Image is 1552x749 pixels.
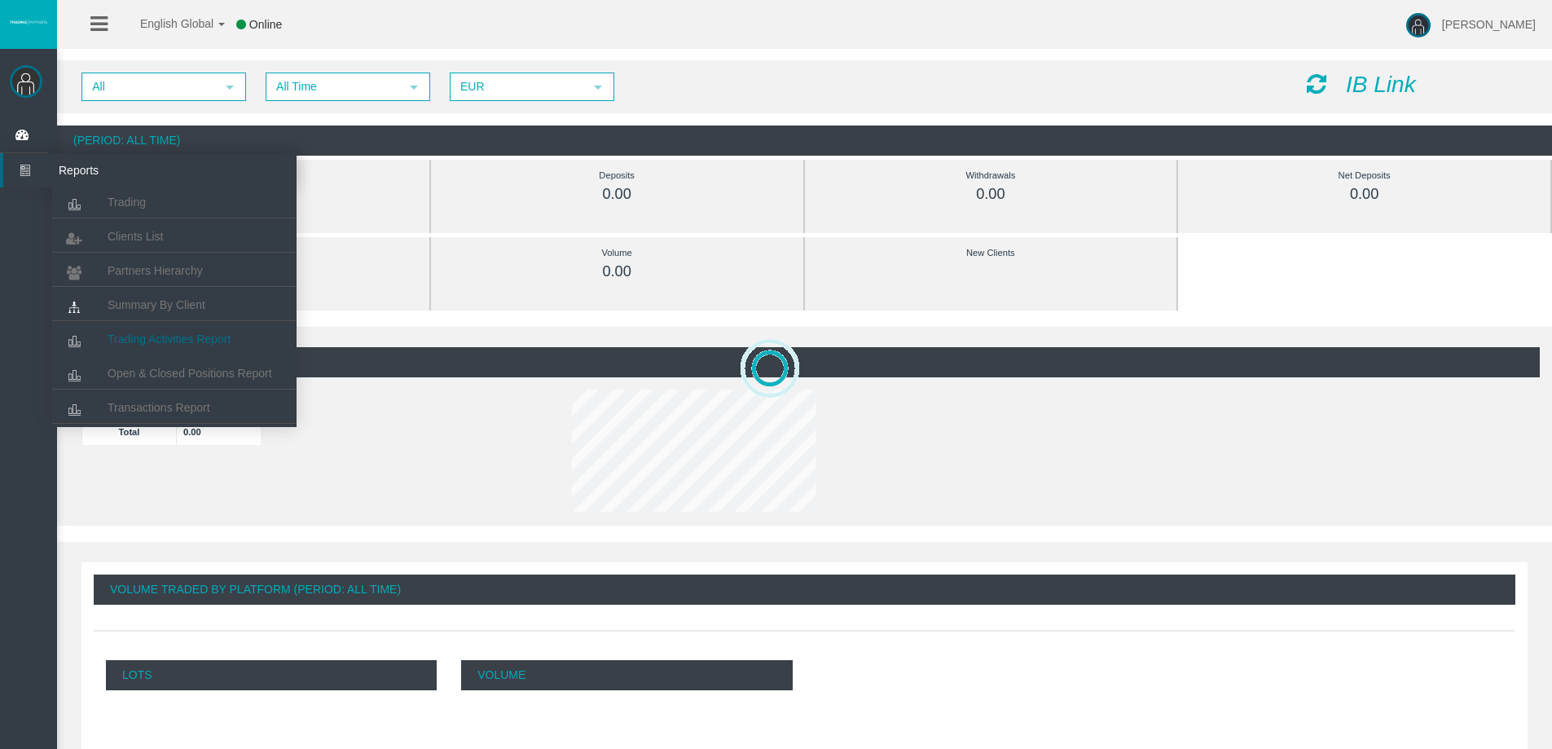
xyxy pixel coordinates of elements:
span: English Global [119,17,213,30]
img: logo.svg [8,19,49,25]
span: EUR [451,74,583,99]
div: 0.00 [842,185,1141,204]
i: Reload Dashboard [1307,73,1326,95]
span: Open & Closed Positions Report [108,367,272,380]
td: Total [82,418,177,445]
img: user-image [1406,13,1431,37]
span: Trading [108,196,146,209]
div: Volume Traded By Platform (Period: All Time) [94,575,1515,605]
span: Partners Hierarchy [108,264,203,277]
td: 0.00 [177,418,262,445]
span: [PERSON_NAME] [1442,18,1536,31]
div: Withdrawals [842,166,1141,185]
i: IB Link [1346,72,1416,97]
span: select [407,81,420,94]
span: select [591,81,605,94]
span: select [223,81,236,94]
span: All [83,74,215,99]
a: Transactions Report [52,393,297,422]
div: Volume [468,244,767,262]
div: (Period: All Time) [57,126,1552,156]
a: Partners Hierarchy [52,256,297,285]
span: Transactions Report [108,401,210,414]
a: Summary By Client [52,290,297,319]
div: New Clients [842,244,1141,262]
span: Clients List [108,230,163,243]
div: Deposits [468,166,767,185]
p: Volume [461,660,792,690]
div: 0.00 [468,262,767,281]
a: Reports [3,153,297,187]
span: Reports [46,153,206,187]
span: All Time [267,74,399,99]
span: Trading Activities Report [108,333,231,346]
div: Net Deposits [1215,166,1514,185]
span: Online [249,18,282,31]
span: Summary By Client [108,298,205,311]
div: 0.00 [1215,185,1514,204]
a: Clients List [52,222,297,251]
a: Trading [52,187,297,217]
div: 0.00 [468,185,767,204]
a: Open & Closed Positions Report [52,359,297,388]
a: Trading Activities Report [52,324,297,354]
p: Lots [106,660,437,690]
